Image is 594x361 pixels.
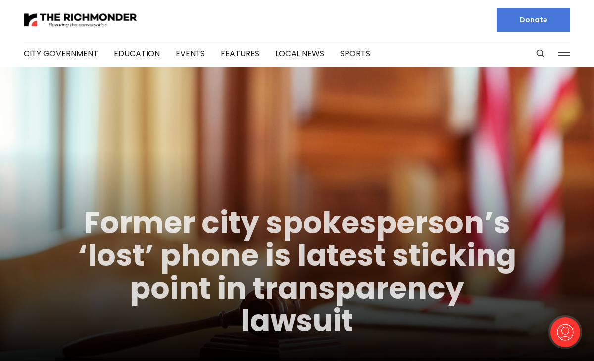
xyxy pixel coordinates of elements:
a: Features [221,48,259,59]
a: Former city spokesperson’s ‘lost’ phone is latest sticking point in transparency lawsuit [78,202,516,342]
a: Education [114,48,160,59]
a: Sports [340,48,370,59]
button: Search this site [533,46,548,61]
a: Events [176,48,205,59]
iframe: portal-trigger [542,312,594,361]
a: Donate [497,8,570,32]
a: Local News [275,48,324,59]
a: City Government [24,48,98,59]
img: The Richmonder [24,11,138,29]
